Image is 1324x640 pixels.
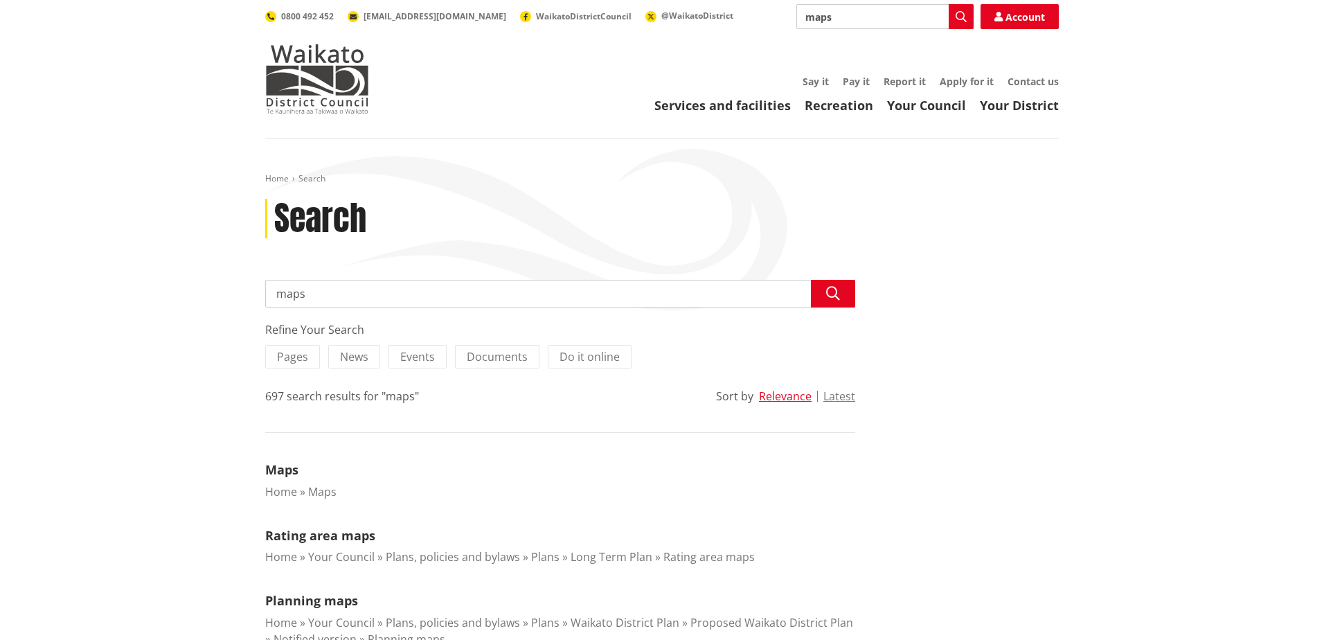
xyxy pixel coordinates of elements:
[265,592,358,609] a: Planning maps
[274,199,366,239] h1: Search
[340,349,368,364] span: News
[265,461,298,478] a: Maps
[265,280,855,308] input: Search input
[661,10,733,21] span: @WaikatoDistrict
[265,173,1059,185] nav: breadcrumb
[571,549,652,565] a: Long Term Plan
[536,10,632,22] span: WaikatoDistrictCouncil
[265,44,369,114] img: Waikato District Council - Te Kaunihera aa Takiwaa o Waikato
[265,615,297,630] a: Home
[645,10,733,21] a: @WaikatoDistrict
[364,10,506,22] span: [EMAIL_ADDRESS][DOMAIN_NAME]
[884,75,926,88] a: Report it
[843,75,870,88] a: Pay it
[265,484,297,499] a: Home
[716,388,753,405] div: Sort by
[308,484,337,499] a: Maps
[571,615,679,630] a: Waikato District Plan
[348,10,506,22] a: [EMAIL_ADDRESS][DOMAIN_NAME]
[400,349,435,364] span: Events
[265,321,855,338] div: Refine Your Search
[823,390,855,402] button: Latest
[281,10,334,22] span: 0800 492 452
[805,97,873,114] a: Recreation
[887,97,966,114] a: Your Council
[531,549,560,565] a: Plans
[265,172,289,184] a: Home
[981,4,1059,29] a: Account
[308,615,375,630] a: Your Council
[265,527,375,544] a: Rating area maps
[940,75,994,88] a: Apply for it
[467,349,528,364] span: Documents
[980,97,1059,114] a: Your District
[308,549,375,565] a: Your Council
[265,10,334,22] a: 0800 492 452
[298,172,325,184] span: Search
[654,97,791,114] a: Services and facilities
[796,4,974,29] input: Search input
[386,615,520,630] a: Plans, policies and bylaws
[520,10,632,22] a: WaikatoDistrictCouncil
[386,549,520,565] a: Plans, policies and bylaws
[663,549,755,565] a: Rating area maps
[265,388,419,405] div: 697 search results for "maps"
[277,349,308,364] span: Pages
[690,615,853,630] a: Proposed Waikato District Plan
[531,615,560,630] a: Plans
[1008,75,1059,88] a: Contact us
[265,549,297,565] a: Home
[803,75,829,88] a: Say it
[560,349,620,364] span: Do it online
[759,390,812,402] button: Relevance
